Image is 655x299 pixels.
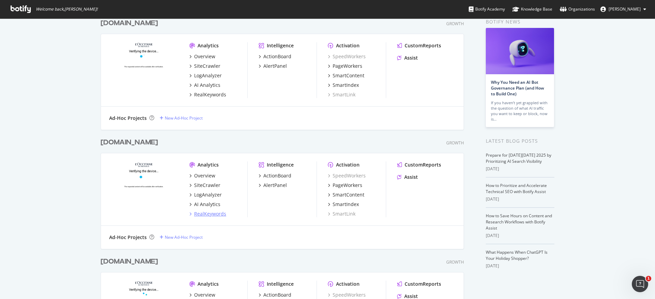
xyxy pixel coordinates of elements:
div: SmartIndex [333,201,359,208]
div: Assist [404,54,418,61]
div: AlertPanel [263,182,287,189]
div: Intelligence [267,161,294,168]
div: AlertPanel [263,63,287,69]
a: SpeedWorkers [328,53,366,60]
a: SpeedWorkers [328,292,366,298]
div: SiteCrawler [194,182,220,189]
div: ActionBoard [263,292,291,298]
div: CustomReports [405,161,441,168]
a: Assist [397,174,418,180]
div: [DOMAIN_NAME] [101,138,158,147]
div: Activation [336,161,360,168]
div: Growth [446,259,464,265]
div: Overview [194,292,215,298]
a: Assist [397,54,418,61]
a: RealKeywords [189,210,226,217]
a: [DOMAIN_NAME] [101,257,161,267]
a: ActionBoard [259,53,291,60]
div: PageWorkers [333,182,362,189]
div: Activation [336,281,360,287]
div: AI Analytics [194,201,220,208]
div: If you haven’t yet grappled with the question of what AI traffic you want to keep or block, now is… [491,100,549,122]
img: Why You Need an AI Bot Governance Plan (and How to Build One) [486,28,554,74]
span: Nicolas Beaucourt [609,6,641,12]
div: Activation [336,42,360,49]
img: es.loccitane.com [109,161,178,217]
div: Intelligence [267,281,294,287]
a: SmartLink [328,210,355,217]
a: SiteCrawler [189,63,220,69]
a: Overview [189,53,215,60]
div: CustomReports [405,281,441,287]
a: What Happens When ChatGPT Is Your Holiday Shopper? [486,249,548,261]
div: AI Analytics [194,82,220,89]
span: Welcome back, [PERSON_NAME] ! [36,6,98,12]
div: Knowledge Base [512,6,552,13]
div: SmartIndex [333,82,359,89]
div: Analytics [198,161,219,168]
div: Overview [194,53,215,60]
div: Growth [446,140,464,146]
div: Botify Academy [469,6,505,13]
div: New Ad-Hoc Project [165,115,203,121]
div: [DATE] [486,196,554,202]
a: New Ad-Hoc Project [160,234,203,240]
a: LogAnalyzer [189,191,222,198]
div: Analytics [198,281,219,287]
a: Why You Need an AI Bot Governance Plan (and How to Build One) [491,79,544,97]
div: Latest Blog Posts [486,137,554,145]
div: SiteCrawler [194,63,220,69]
a: LogAnalyzer [189,72,222,79]
a: SmartLink [328,91,355,98]
a: SmartContent [328,72,364,79]
div: [DATE] [486,166,554,172]
a: AlertPanel [259,182,287,189]
a: PageWorkers [328,182,362,189]
a: CustomReports [397,281,441,287]
div: SmartContent [333,191,364,198]
a: SmartIndex [328,82,359,89]
div: Assist [404,174,418,180]
a: SpeedWorkers [328,172,366,179]
a: SiteCrawler [189,182,220,189]
a: Overview [189,292,215,298]
button: [PERSON_NAME] [595,4,652,15]
div: Overview [194,172,215,179]
div: LogAnalyzer [194,191,222,198]
a: Overview [189,172,215,179]
div: CustomReports [405,42,441,49]
div: [DATE] [486,263,554,269]
div: LogAnalyzer [194,72,222,79]
a: [DOMAIN_NAME] [101,18,161,28]
div: Growth [446,21,464,27]
a: How to Prioritize and Accelerate Technical SEO with Botify Assist [486,183,547,194]
div: Intelligence [267,42,294,49]
a: ActionBoard [259,292,291,298]
div: ActionBoard [263,53,291,60]
img: de.loccitane.com [109,42,178,97]
a: SmartIndex [328,201,359,208]
a: AlertPanel [259,63,287,69]
div: New Ad-Hoc Project [165,234,203,240]
a: CustomReports [397,42,441,49]
div: Botify news [486,18,554,26]
div: Analytics [198,42,219,49]
a: ActionBoard [259,172,291,179]
div: PageWorkers [333,63,362,69]
a: PageWorkers [328,63,362,69]
div: ActionBoard [263,172,291,179]
div: RealKeywords [194,210,226,217]
a: RealKeywords [189,91,226,98]
div: [DOMAIN_NAME] [101,18,158,28]
a: Prepare for [DATE][DATE] 2025 by Prioritizing AI Search Visibility [486,152,551,164]
span: 1 [646,276,651,281]
a: SmartContent [328,191,364,198]
div: Ad-Hoc Projects [109,234,147,241]
a: New Ad-Hoc Project [160,115,203,121]
a: CustomReports [397,161,441,168]
div: Ad-Hoc Projects [109,115,147,122]
div: Organizations [560,6,595,13]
